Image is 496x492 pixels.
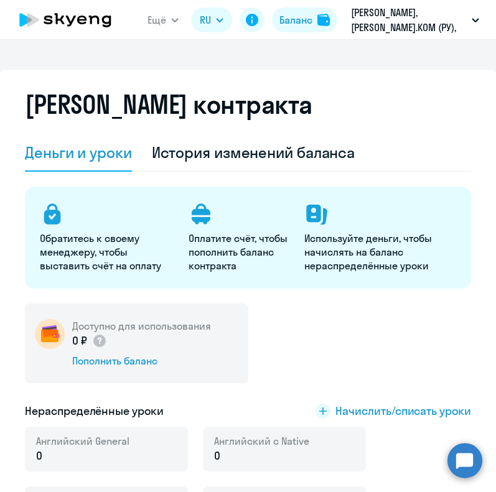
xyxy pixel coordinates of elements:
[147,12,166,27] span: Ещё
[152,142,355,162] div: История изменений баланса
[335,403,471,419] span: Начислить/списать уроки
[272,7,337,32] button: Балансbalance
[36,448,42,464] span: 0
[317,14,330,26] img: balance
[191,7,232,32] button: RU
[351,5,467,35] p: [PERSON_NAME], [PERSON_NAME].КОМ (РУ), ООО
[72,319,211,333] h5: Доступно для использования
[40,231,174,272] p: Обратитесь к своему менеджеру, чтобы выставить счёт на оплату
[304,231,456,272] p: Используйте деньги, чтобы начислять на баланс нераспределённые уроки
[279,12,312,27] div: Баланс
[72,333,107,349] p: 0 ₽
[214,434,309,448] span: Английский с Native
[345,5,485,35] button: [PERSON_NAME], [PERSON_NAME].КОМ (РУ), ООО
[214,448,220,464] span: 0
[200,12,211,27] span: RU
[36,434,129,448] span: Английский General
[25,90,312,119] h2: [PERSON_NAME] контракта
[189,231,289,272] p: Оплатите счёт, чтобы пополнить баланс контракта
[72,354,211,368] div: Пополнить баланс
[35,319,65,349] img: wallet-circle.png
[147,7,179,32] button: Ещё
[25,403,164,419] h5: Нераспределённые уроки
[25,142,132,162] div: Деньги и уроки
